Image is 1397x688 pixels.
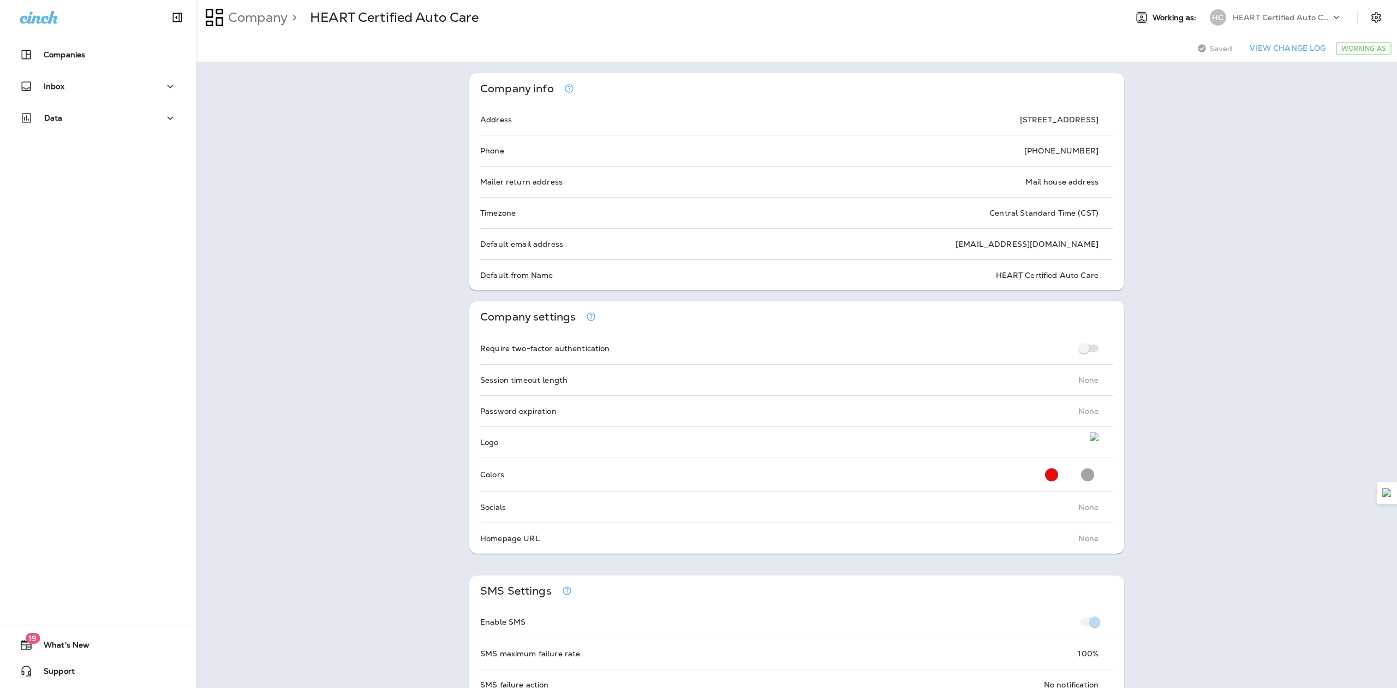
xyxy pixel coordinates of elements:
[989,209,1099,217] p: Central Standard Time (CST)
[1020,115,1099,124] p: [STREET_ADDRESS]
[480,115,512,124] p: Address
[480,407,557,416] p: Password expiration
[288,9,297,26] p: >
[480,146,504,155] p: Phone
[480,649,580,658] p: SMS maximum failure rate
[44,114,63,122] p: Data
[480,618,526,626] p: Enable SMS
[11,634,186,656] button: 19What's New
[1041,464,1062,486] button: Primary Color
[44,50,85,59] p: Companies
[1024,146,1099,155] p: [PHONE_NUMBER]
[1078,534,1099,543] p: None
[1382,488,1392,498] img: Detect Auto
[1336,42,1392,55] div: Working As
[480,376,568,384] p: Session timeout length
[480,586,552,596] p: SMS Settings
[1209,44,1233,53] span: Saved
[1078,503,1099,512] p: None
[310,9,479,26] p: HEART Certified Auto Care
[1233,13,1331,22] p: HEART Certified Auto Care
[480,312,576,322] p: Company settings
[480,240,563,248] p: Default email address
[1210,9,1226,26] div: HC
[480,209,516,217] p: Timezone
[956,240,1099,248] p: [EMAIL_ADDRESS][DOMAIN_NAME]
[480,438,499,447] p: Logo
[224,9,288,26] p: Company
[11,660,186,682] button: Support
[1153,13,1199,22] span: Working as:
[33,667,75,680] span: Support
[33,640,89,654] span: What's New
[480,344,610,353] p: Require two-factor authentication
[1025,177,1099,186] p: Mail house address
[44,82,64,91] p: Inbox
[11,44,186,66] button: Companies
[996,271,1099,280] p: HEART Certified Auto Care
[480,84,554,93] p: Company info
[1090,432,1099,452] img: logo.png
[11,107,186,129] button: Data
[162,7,193,28] button: Collapse Sidebar
[480,534,540,543] p: Homepage URL
[1077,464,1099,486] button: Secondary Color
[11,75,186,97] button: Inbox
[1078,407,1099,416] p: None
[1078,649,1099,658] p: 100 %
[480,470,504,479] p: Colors
[480,503,506,512] p: Socials
[25,633,40,644] span: 19
[1245,40,1330,57] button: View Change Log
[1078,376,1099,384] p: None
[1366,8,1386,27] button: Settings
[480,271,553,280] p: Default from Name
[480,177,563,186] p: Mailer return address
